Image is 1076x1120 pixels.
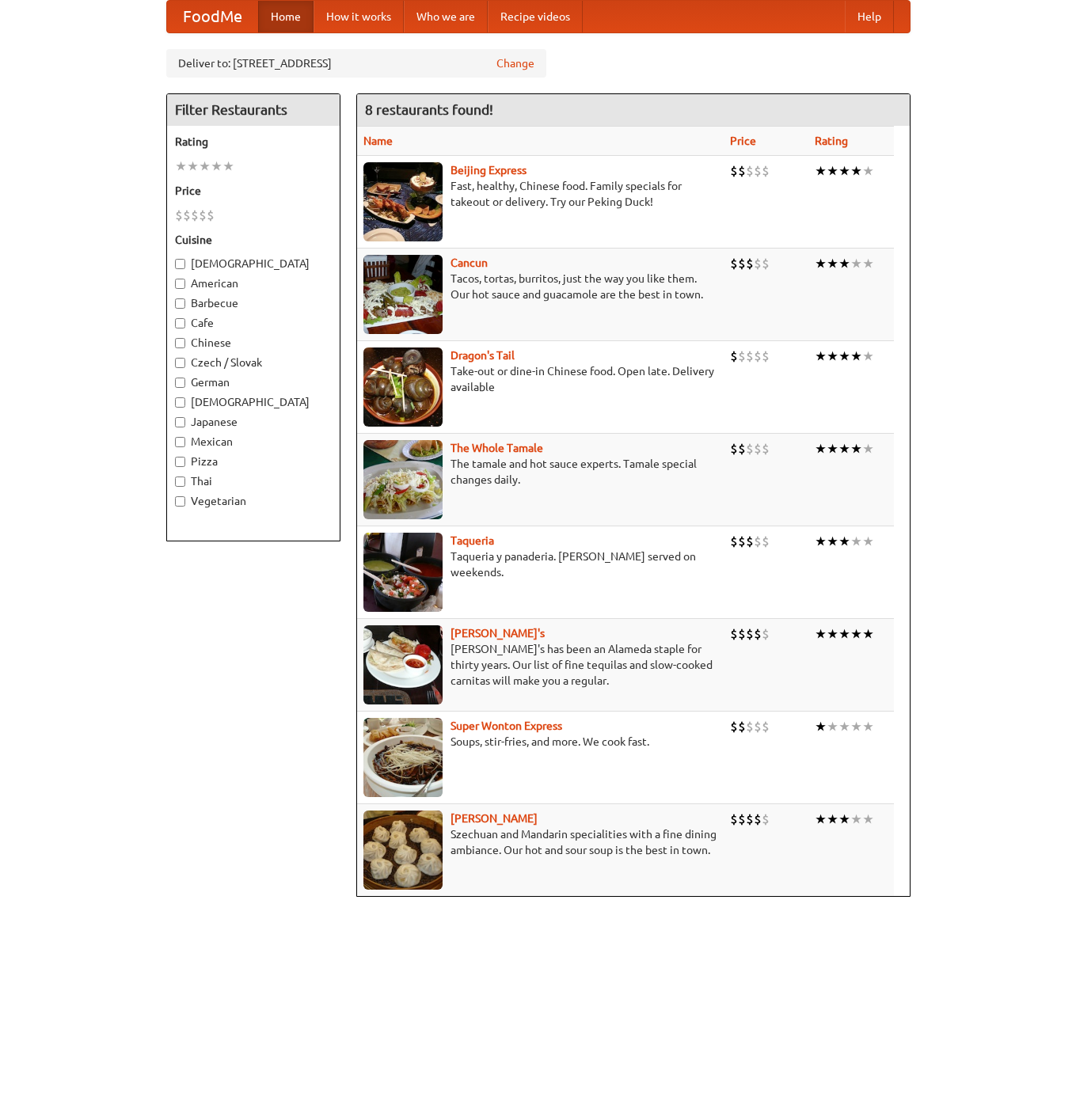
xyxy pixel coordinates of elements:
[183,207,191,224] li: $
[451,534,494,547] b: Taqueria
[175,315,332,331] label: Cafe
[862,718,874,735] li: ★
[175,355,332,370] label: Czech / Slovak
[175,275,332,291] label: American
[451,164,527,177] a: Beijing Express
[746,255,754,272] li: $
[175,134,332,150] h5: Rating
[363,347,443,427] img: dragon.jpg
[862,625,874,643] li: ★
[815,625,827,643] li: ★
[827,811,838,828] li: ★
[850,255,862,272] li: ★
[175,232,332,248] h5: Cuisine
[838,811,850,828] li: ★
[451,442,543,454] a: The Whole Tamale
[754,440,762,457] li: $
[838,347,850,365] li: ★
[738,533,746,550] li: $
[762,162,770,180] li: $
[363,734,717,750] p: Soups, stir-fries, and more. We cook fast.
[815,162,827,180] li: ★
[175,298,185,309] input: Barbecue
[175,476,185,487] input: Thai
[199,207,207,224] li: $
[754,347,762,365] li: $
[175,378,185,388] input: German
[222,158,234,175] li: ★
[175,335,332,351] label: Chinese
[730,135,756,147] a: Price
[754,811,762,828] li: $
[363,549,717,580] p: Taqueria y panaderia. [PERSON_NAME] served on weekends.
[730,347,738,365] li: $
[730,162,738,180] li: $
[167,94,340,126] h4: Filter Restaurants
[738,625,746,643] li: $
[363,826,717,858] p: Szechuan and Mandarin specialities with a fine dining ambiance. Our hot and sour soup is the best...
[762,533,770,550] li: $
[827,625,838,643] li: ★
[191,207,199,224] li: $
[862,162,874,180] li: ★
[363,440,443,519] img: wholetamale.jpg
[762,718,770,735] li: $
[827,255,838,272] li: ★
[746,440,754,457] li: $
[738,255,746,272] li: $
[451,719,562,732] b: Super Wonton Express
[845,1,894,32] a: Help
[838,625,850,643] li: ★
[827,533,838,550] li: ★
[827,718,838,735] li: ★
[207,207,215,224] li: $
[167,1,258,32] a: FoodMe
[754,255,762,272] li: $
[815,533,827,550] li: ★
[175,259,185,269] input: [DEMOGRAPHIC_DATA]
[746,162,754,180] li: $
[211,158,222,175] li: ★
[815,347,827,365] li: ★
[175,338,185,348] input: Chinese
[762,811,770,828] li: $
[175,496,185,507] input: Vegetarian
[838,255,850,272] li: ★
[746,718,754,735] li: $
[175,183,332,199] h5: Price
[175,256,332,271] label: [DEMOGRAPHIC_DATA]
[175,397,185,408] input: [DEMOGRAPHIC_DATA]
[838,718,850,735] li: ★
[175,279,185,289] input: American
[451,812,538,825] a: [PERSON_NAME]
[175,437,185,447] input: Mexican
[862,533,874,550] li: ★
[175,417,185,427] input: Japanese
[363,178,717,210] p: Fast, healthy, Chinese food. Family specials for takeout or delivery. Try our Peking Duck!
[175,318,185,328] input: Cafe
[175,473,332,489] label: Thai
[187,158,199,175] li: ★
[815,135,848,147] a: Rating
[730,440,738,457] li: $
[451,256,488,269] a: Cancun
[754,162,762,180] li: $
[199,158,211,175] li: ★
[762,625,770,643] li: $
[363,363,717,395] p: Take-out or dine-in Chinese food. Open late. Delivery available
[175,374,332,390] label: German
[175,158,187,175] li: ★
[730,533,738,550] li: $
[488,1,583,32] a: Recipe videos
[451,349,515,362] a: Dragon's Tail
[258,1,314,32] a: Home
[850,533,862,550] li: ★
[451,627,545,640] b: [PERSON_NAME]'s
[738,718,746,735] li: $
[762,347,770,365] li: $
[762,255,770,272] li: $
